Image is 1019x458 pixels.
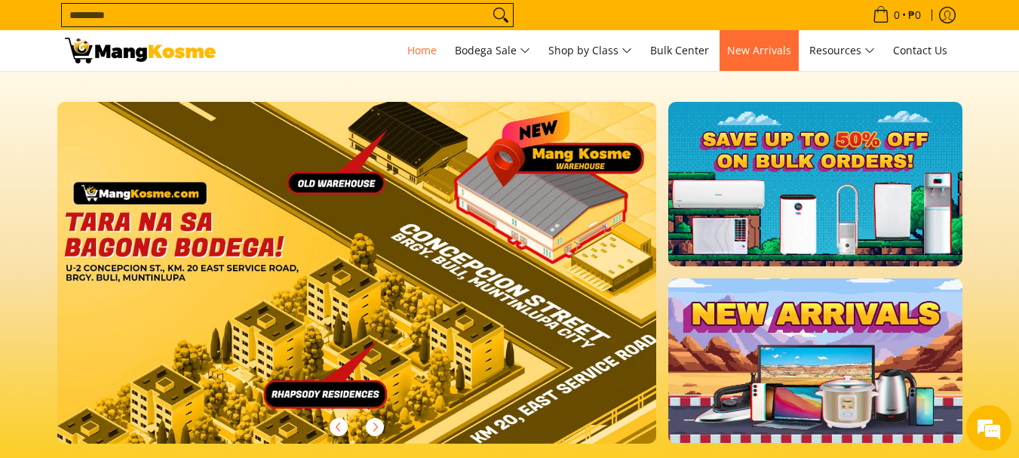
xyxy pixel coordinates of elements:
a: Bodega Sale [447,30,538,71]
div: Minimize live chat window [247,8,284,44]
span: • [868,7,925,23]
span: New Arrivals [727,43,791,57]
span: 0 [892,10,902,20]
span: Bulk Center [650,43,709,57]
span: Resources [809,41,875,60]
span: ₱0 [906,10,923,20]
span: We're online! [87,134,208,287]
a: Home [400,30,444,71]
a: New Arrivals [720,30,799,71]
span: Bodega Sale [455,41,530,60]
textarea: Type your message and hit 'Enter' [8,301,287,354]
img: Banner slider warehouse location [57,102,657,444]
a: Shop by Class [541,30,640,71]
span: Home [407,43,437,57]
button: Search [489,4,513,26]
a: Contact Us [885,30,955,71]
button: Next [358,410,391,444]
a: Resources [802,30,882,71]
span: Contact Us [893,43,947,57]
nav: Main Menu [231,30,955,71]
img: Mang Kosme: Your Home Appliances Warehouse Sale Partner! [65,38,216,63]
button: Previous [322,410,355,444]
a: Bulk Center [643,30,717,71]
div: Chat with us now [78,85,253,104]
span: Shop by Class [548,41,632,60]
